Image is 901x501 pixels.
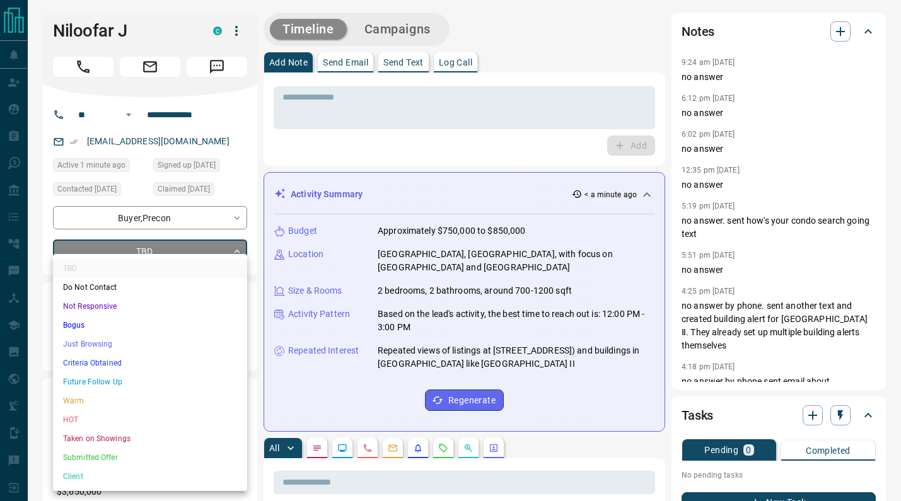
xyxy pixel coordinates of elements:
[53,448,247,467] li: Submitted Offer
[53,335,247,354] li: Just Browsing
[53,372,247,391] li: Future Follow Up
[53,354,247,372] li: Criteria Obtained
[53,429,247,448] li: Taken on Showings
[53,391,247,410] li: Warm
[53,278,247,297] li: Do Not Contact
[53,316,247,335] li: Bogus
[53,467,247,486] li: Client
[53,410,247,429] li: HOT
[53,297,247,316] li: Not Responsive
